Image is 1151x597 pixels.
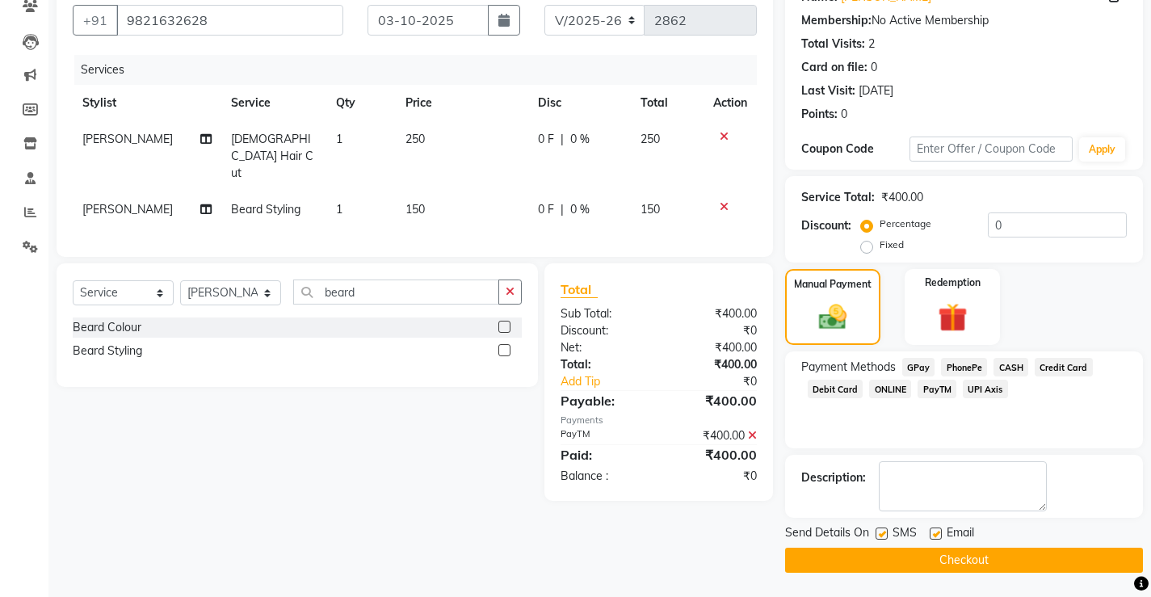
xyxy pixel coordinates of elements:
span: UPI Axis [963,380,1008,398]
th: Qty [326,85,397,121]
div: Points: [801,106,838,123]
th: Stylist [73,85,221,121]
span: 1 [336,132,342,146]
button: Apply [1079,137,1125,162]
input: Search by Name/Mobile/Email/Code [116,5,343,36]
th: Disc [528,85,632,121]
label: Manual Payment [794,277,872,292]
div: Payable: [548,391,658,410]
input: Enter Offer / Coupon Code [909,137,1073,162]
th: Action [704,85,757,121]
label: Redemption [925,275,981,290]
div: Discount: [801,217,851,234]
span: [DEMOGRAPHIC_DATA] Hair Cut [231,132,313,180]
div: Discount: [548,322,658,339]
span: PayTM [918,380,956,398]
span: Debit Card [808,380,863,398]
div: Paid: [548,445,658,465]
div: Beard Styling [73,343,142,359]
span: 150 [641,202,660,217]
div: Payments [561,414,757,427]
div: Total Visits: [801,36,865,53]
span: Total [561,281,598,298]
span: | [561,131,564,148]
div: ₹400.00 [658,391,768,410]
div: Card on file: [801,59,867,76]
span: 0 % [570,131,590,148]
span: SMS [893,524,917,544]
span: CASH [993,358,1028,376]
span: 0 F [538,201,554,218]
span: 1 [336,202,342,217]
div: ₹0 [677,373,769,390]
div: Last Visit: [801,82,855,99]
div: Balance : [548,468,658,485]
span: Send Details On [785,524,869,544]
div: Total: [548,356,658,373]
a: Add Tip [548,373,677,390]
div: 0 [841,106,847,123]
div: Membership: [801,12,872,29]
span: 250 [405,132,425,146]
span: ONLINE [869,380,911,398]
label: Fixed [880,238,904,252]
div: ₹400.00 [881,189,923,206]
button: +91 [73,5,118,36]
div: ₹400.00 [658,339,768,356]
div: Services [74,55,769,85]
input: Search or Scan [293,280,499,305]
span: Credit Card [1035,358,1093,376]
div: Beard Colour [73,319,141,336]
label: Percentage [880,217,931,231]
div: Description: [801,469,866,486]
span: [PERSON_NAME] [82,202,173,217]
button: Checkout [785,548,1143,573]
div: No Active Membership [801,12,1127,29]
span: PhonePe [941,358,987,376]
div: [DATE] [859,82,893,99]
div: ₹0 [658,468,768,485]
span: 250 [641,132,660,146]
span: Payment Methods [801,359,896,376]
th: Total [631,85,703,121]
div: 2 [868,36,875,53]
div: PayTM [548,427,658,444]
div: ₹400.00 [658,445,768,465]
span: 0 F [538,131,554,148]
span: GPay [902,358,935,376]
div: ₹400.00 [658,427,768,444]
img: _gift.svg [929,300,977,336]
img: _cash.svg [810,301,855,334]
span: Email [947,524,974,544]
div: ₹400.00 [658,356,768,373]
div: Net: [548,339,658,356]
span: [PERSON_NAME] [82,132,173,146]
span: Beard Styling [231,202,300,217]
th: Service [221,85,326,121]
div: ₹0 [658,322,768,339]
span: | [561,201,564,218]
span: 0 % [570,201,590,218]
div: 0 [871,59,877,76]
div: Coupon Code [801,141,909,158]
div: ₹400.00 [658,305,768,322]
div: Sub Total: [548,305,658,322]
div: Service Total: [801,189,875,206]
th: Price [396,85,527,121]
span: 150 [405,202,425,217]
